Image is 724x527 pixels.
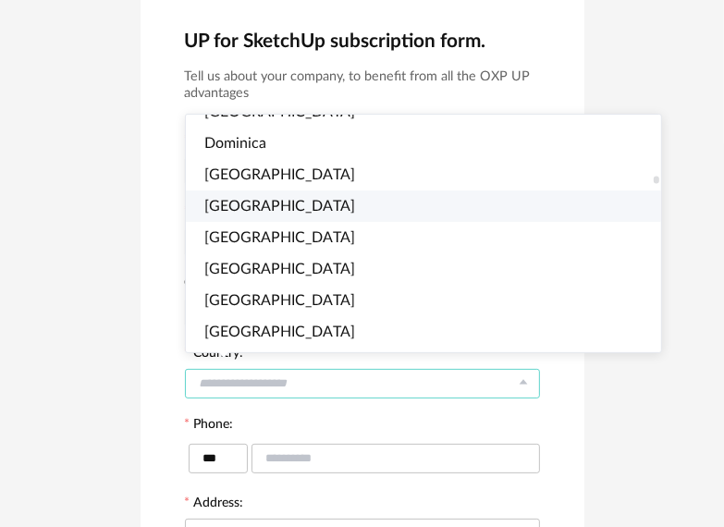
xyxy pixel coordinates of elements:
span: [GEOGRAPHIC_DATA] [204,167,355,182]
h2: UP for SketchUp subscription form. [185,29,540,54]
span: [GEOGRAPHIC_DATA] [204,262,355,276]
span: [GEOGRAPHIC_DATA] [204,199,355,214]
span: [GEOGRAPHIC_DATA] [204,325,355,339]
span: [GEOGRAPHIC_DATA] [204,230,355,245]
label: Country: [185,347,244,363]
span: Dominica [204,136,266,151]
span: [GEOGRAPHIC_DATA] [204,293,355,308]
label: Address: [185,496,244,513]
label: Phone: [185,418,234,435]
h3: Tell us about your company, to benefit from all the OXP UP advantages [185,68,540,103]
